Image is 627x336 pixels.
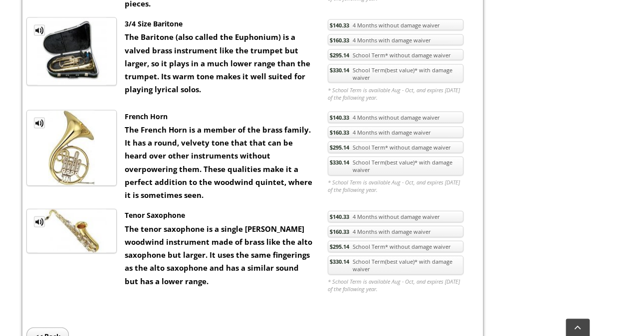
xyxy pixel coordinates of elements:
[329,129,349,136] span: $160.33
[329,213,349,220] span: $140.33
[34,118,45,129] a: MP3 Clip
[328,112,463,123] a: $140.334 Months without damage waiver
[328,142,463,153] a: $295.14School Term* without damage waiver
[329,258,349,265] span: $330.14
[124,209,313,222] div: Tenor Saxophone
[328,226,463,237] a: $160.334 Months with damage waiver
[328,211,463,222] a: $140.334 Months without damage waiver
[328,178,463,193] em: * School Term is available Aug - Oct, and expires [DATE] of the following year.
[124,224,312,286] strong: The tenor saxophone is a single [PERSON_NAME] woodwind instrument made of brass like the alto sax...
[329,228,349,235] span: $160.33
[328,157,463,175] a: $330.14School Term(best value)* with damage waiver
[124,125,312,200] strong: The French Horn is a member of the brass family. It has a round, velvety tone that that can be he...
[329,114,349,121] span: $140.33
[329,21,349,29] span: $140.33
[34,216,45,227] a: MP3 Clip
[328,34,463,46] a: $160.334 Months with damage waiver
[329,51,349,59] span: $295.14
[329,159,349,166] span: $330.14
[329,66,349,74] span: $330.14
[329,144,349,151] span: $295.14
[329,36,349,44] span: $160.33
[37,209,106,253] img: th_1fc34dab4bdaff02a3697e89cb8f30dd_1336493535TenorSaxTM.jpg
[328,278,463,293] em: * School Term is available Aug - Oct, and expires [DATE] of the following year.
[124,110,313,123] div: French Horn
[124,32,310,94] strong: The Baritone (also called the Euphonium) is a valved brass instrument like the trumpet but larger...
[34,25,45,36] a: MP3 Clip
[328,86,463,101] em: * School Term is available Aug - Oct, and expires [DATE] of the following year.
[328,127,463,138] a: $160.334 Months with damage waiver
[124,17,313,30] div: 3/4 Size Baritone
[328,241,463,252] a: $295.14School Term* without damage waiver
[328,49,463,61] a: $295.14School Term* without damage waiver
[48,111,95,185] img: th_1fc34dab4bdaff02a3697e89cb8f30dd_1336593080FrenchHornTM.jpg
[37,18,106,85] img: th_1fc34dab4bdaff02a3697e89cb8f30dd_1336068921FrenchHorn.JPG
[329,243,349,250] span: $295.14
[328,19,463,31] a: $140.334 Months without damage waiver
[328,256,463,275] a: $330.14School Term(best value)* with damage waiver
[328,64,463,83] a: $330.14School Term(best value)* with damage waiver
